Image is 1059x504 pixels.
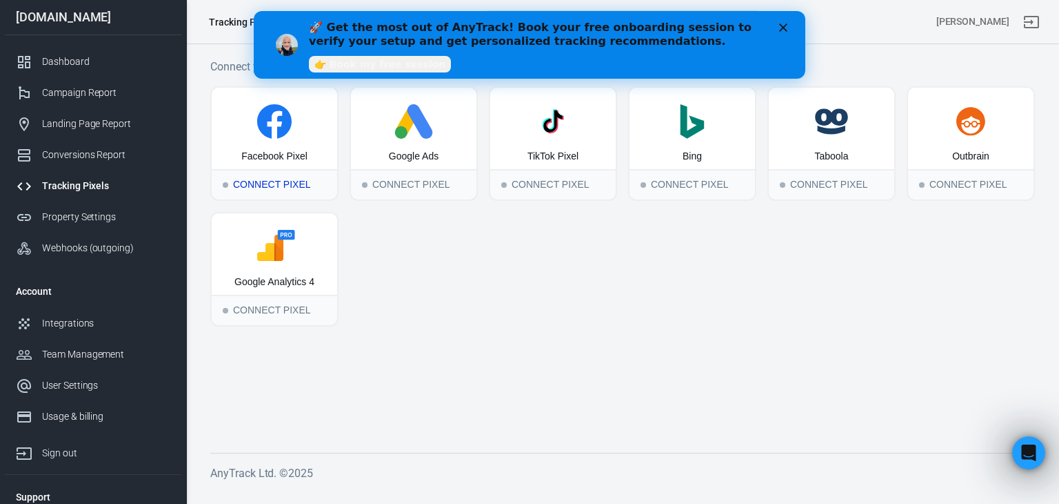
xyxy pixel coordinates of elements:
button: Facebook PixelConnect PixelConnect Pixel [210,86,339,201]
div: Google Analytics 4 [234,275,314,289]
div: TikTok Pixel [527,150,578,164]
button: TikTok PixelConnect PixelConnect Pixel [489,86,617,201]
li: Account [5,275,181,308]
a: Tracking Pixels [5,171,181,202]
div: Property Settings [42,210,170,224]
div: Connect Pixel [490,169,616,200]
a: Team Management [5,339,181,370]
div: Tracking Pixels [42,179,170,193]
iframe: Intercom live chat banner [254,11,805,79]
div: Connect Pixel [769,169,894,200]
div: Outbrain [952,150,989,164]
div: Facebook Pixel [241,150,307,164]
div: Account id: w1td9fp5 [936,14,1009,29]
div: Connect Pixel [908,169,1033,200]
h6: Connect your AnyTrack account with your analytics and ad accounts. [210,58,1035,75]
div: Close [525,12,539,21]
div: Connect Pixel [212,295,337,325]
a: Conversions Report [5,139,181,171]
div: Bing [683,150,702,164]
div: Team Management [42,347,170,362]
div: Webhooks (outgoing) [42,241,170,255]
a: Sign out [1015,6,1048,39]
button: Google Analytics 4Connect PixelConnect Pixel [210,212,339,327]
span: Connect Pixel [362,182,367,188]
div: Connect Pixel [629,169,755,200]
button: [DOMAIN_NAME] [298,9,397,35]
div: User Settings [42,378,170,393]
div: Integrations [42,316,170,331]
button: Find anything...⌘ + K [485,10,760,34]
button: OutbrainConnect PixelConnect Pixel [907,86,1035,201]
span: Connect Pixel [780,182,785,188]
a: Integrations [5,308,181,339]
span: Connect Pixel [223,308,228,313]
a: Sign out [5,432,181,469]
a: Property Settings [5,202,181,233]
div: Dashboard [42,55,170,69]
span: Connect Pixel [223,182,228,188]
a: User Settings [5,370,181,401]
div: Connect Pixel [212,169,337,200]
span: Connect Pixel [919,182,925,188]
a: Webhooks (outgoing) [5,233,181,264]
a: Usage & billing [5,401,181,432]
iframe: Intercom live chat [1012,436,1045,469]
div: Usage & billing [42,409,170,424]
div: Campaign Report [42,86,170,100]
span: Connect Pixel [641,182,646,188]
div: Connect Pixel [351,169,476,200]
a: Dashboard [5,46,181,77]
h6: AnyTrack Ltd. © 2025 [210,465,1035,482]
a: Landing Page Report [5,108,181,139]
div: Sign out [42,446,170,461]
div: Google Ads [389,150,438,164]
div: Tracking Pixels [209,15,276,29]
div: Conversions Report [42,148,170,162]
button: Google AdsConnect PixelConnect Pixel [350,86,478,201]
button: BingConnect PixelConnect Pixel [628,86,756,201]
button: TaboolaConnect PixelConnect Pixel [767,86,896,201]
a: Campaign Report [5,77,181,108]
div: [DOMAIN_NAME] [5,11,181,23]
div: Taboola [814,150,848,164]
div: Landing Page Report [42,117,170,131]
span: Connect Pixel [501,182,507,188]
